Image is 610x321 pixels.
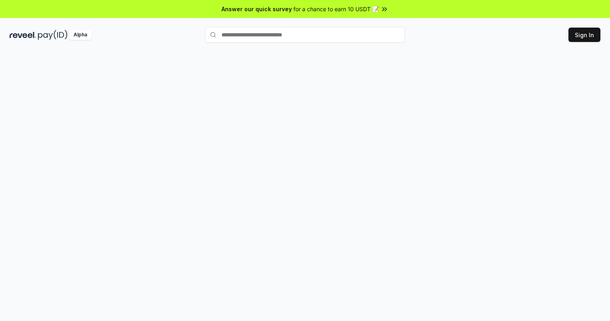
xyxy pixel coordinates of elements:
span: for a chance to earn 10 USDT 📝 [293,5,379,13]
img: reveel_dark [10,30,36,40]
div: Alpha [69,30,92,40]
span: Answer our quick survey [221,5,292,13]
button: Sign In [568,28,600,42]
img: pay_id [38,30,68,40]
